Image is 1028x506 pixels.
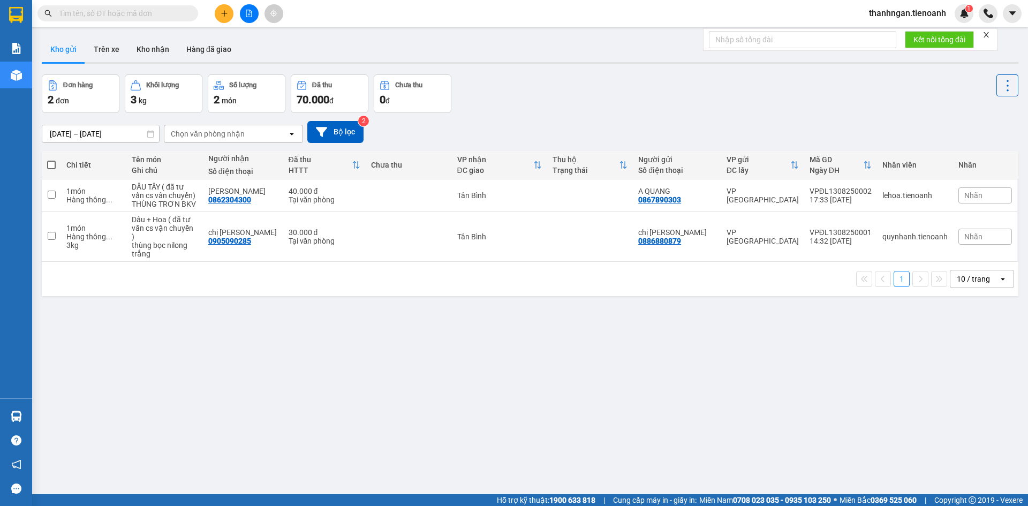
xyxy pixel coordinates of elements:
img: phone-icon [984,9,993,18]
div: Chưa thu [371,161,446,169]
button: Kho nhận [128,36,178,62]
span: kg [139,96,147,105]
span: | [603,494,605,506]
div: Mã GD [810,155,863,164]
strong: 1900 633 818 [549,496,595,504]
div: A QUANG [638,187,716,195]
span: Nhãn [964,232,982,241]
div: 40.000 đ [289,187,361,195]
div: Tại văn phòng [289,237,361,245]
div: Tại văn phòng [289,195,361,204]
button: Kho gửi [42,36,85,62]
div: Ngày ĐH [810,166,863,175]
div: ANH ĐIỀN [208,187,278,195]
span: question-circle [11,435,21,445]
img: solution-icon [11,43,22,54]
div: 1 món [66,224,121,232]
span: món [222,96,237,105]
div: Trạng thái [553,166,619,175]
span: 2 [214,93,220,106]
span: ... [106,232,112,241]
div: ĐC lấy [727,166,790,175]
div: DÂU TÂY ( đã tư vấn cs vân chuyển) [132,183,198,200]
div: 17:33 [DATE] [810,195,872,204]
img: warehouse-icon [11,411,22,422]
input: Nhập số tổng đài [709,31,896,48]
span: 0 [380,93,385,106]
div: HTTT [289,166,352,175]
span: message [11,484,21,494]
span: Kết nối tổng đài [913,34,965,46]
div: Số điện thoại [638,166,716,175]
img: warehouse-icon [11,70,22,81]
span: ⚪️ [834,498,837,502]
div: Đơn hàng [63,81,93,89]
div: Dâu + Hoa ( đã tư vấn cs vận chuyển ) [132,215,198,241]
span: 3 [131,93,137,106]
div: Đã thu [289,155,352,164]
span: notification [11,459,21,470]
span: copyright [969,496,976,504]
th: Toggle SortBy [452,151,547,179]
div: ĐC giao [457,166,533,175]
div: Tên món [132,155,198,164]
th: Toggle SortBy [804,151,877,179]
div: 1 món [66,187,121,195]
input: Select a date range. [42,125,159,142]
span: Miền Nam [699,494,831,506]
div: Tân Bình [457,191,542,200]
div: Đã thu [312,81,332,89]
div: Người nhận [208,154,278,163]
div: Ghi chú [132,166,198,175]
div: Số điện thoại [208,167,278,176]
span: đơn [56,96,69,105]
strong: 0369 525 060 [871,496,917,504]
div: 10 / trang [957,274,990,284]
div: thùng bọc nilong trắng [132,241,198,258]
div: Số lượng [229,81,256,89]
span: đ [329,96,334,105]
span: ... [106,195,112,204]
button: plus [215,4,233,23]
div: chị Viên Hy [208,228,278,237]
button: 1 [894,271,910,287]
span: Hỗ trợ kỹ thuật: [497,494,595,506]
span: search [44,10,52,17]
div: 0905090285 [208,237,251,245]
div: 30.000 đ [289,228,361,237]
button: Khối lượng3kg [125,74,202,113]
button: aim [264,4,283,23]
svg: open [288,130,296,138]
div: quynhanh.tienoanh [882,232,948,241]
div: Chọn văn phòng nhận [171,129,245,139]
span: 2 [48,93,54,106]
div: VP [GEOGRAPHIC_DATA] [727,187,799,204]
div: VP nhận [457,155,533,164]
div: Thu hộ [553,155,619,164]
div: THÙNG TRƠN BKV [132,200,198,208]
img: icon-new-feature [959,9,969,18]
span: 70.000 [297,93,329,106]
button: file-add [240,4,259,23]
button: Số lượng2món [208,74,285,113]
div: 3 kg [66,241,121,250]
div: Hàng thông thường [66,232,121,241]
div: Chưa thu [395,81,422,89]
div: lehoa.tienoanh [882,191,948,200]
th: Toggle SortBy [721,151,804,179]
sup: 2 [358,116,369,126]
div: 14:32 [DATE] [810,237,872,245]
span: Nhãn [964,191,982,200]
div: Chi tiết [66,161,121,169]
input: Tìm tên, số ĐT hoặc mã đơn [59,7,185,19]
div: Khối lượng [146,81,179,89]
button: Kết nối tổng đài [905,31,974,48]
span: thanhngan.tienoanh [860,6,955,20]
span: Cung cấp máy in - giấy in: [613,494,697,506]
span: plus [221,10,228,17]
svg: open [999,275,1007,283]
div: Hàng thông thường [66,195,121,204]
span: file-add [245,10,253,17]
div: 0867890303 [638,195,681,204]
sup: 1 [965,5,973,12]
